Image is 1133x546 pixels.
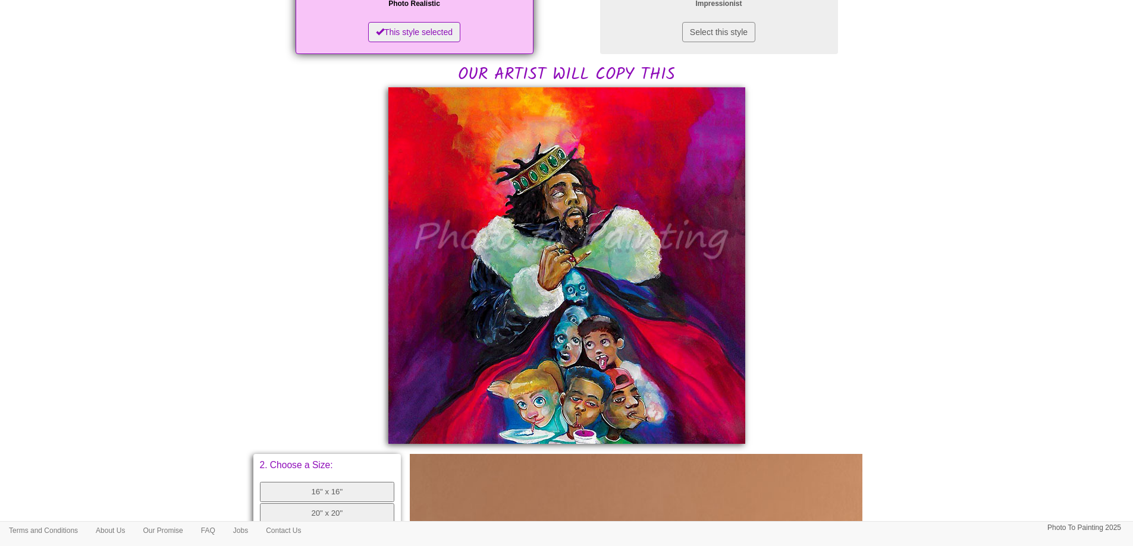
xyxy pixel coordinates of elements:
[388,87,745,444] img: Melanie, please would you:
[682,22,755,42] button: Select this style
[224,522,257,539] a: Jobs
[87,522,134,539] a: About Us
[257,522,310,539] a: Contact Us
[134,522,192,539] a: Our Promise
[260,460,395,470] p: 2. Choose a Size:
[1047,522,1121,534] p: Photo To Painting 2025
[260,482,395,503] button: 16" x 16"
[192,522,224,539] a: FAQ
[368,22,460,42] button: This style selected
[260,503,395,524] button: 20" x 20"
